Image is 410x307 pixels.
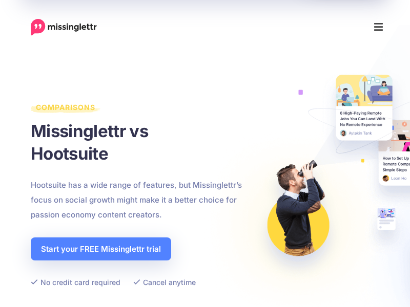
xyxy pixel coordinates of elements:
[31,103,100,117] span: Comparisons
[31,237,171,260] a: Start your FREE Missinglettr trial
[31,18,97,35] a: Home
[31,276,120,289] li: No credit card required
[31,120,243,165] h1: Missinglettr vs Hootsuite
[367,17,390,37] button: Menu
[31,178,243,222] p: Hootsuite has a wide range of features, but Missinglettr’s focus on social growth might make it a...
[133,276,196,289] li: Cancel anytime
